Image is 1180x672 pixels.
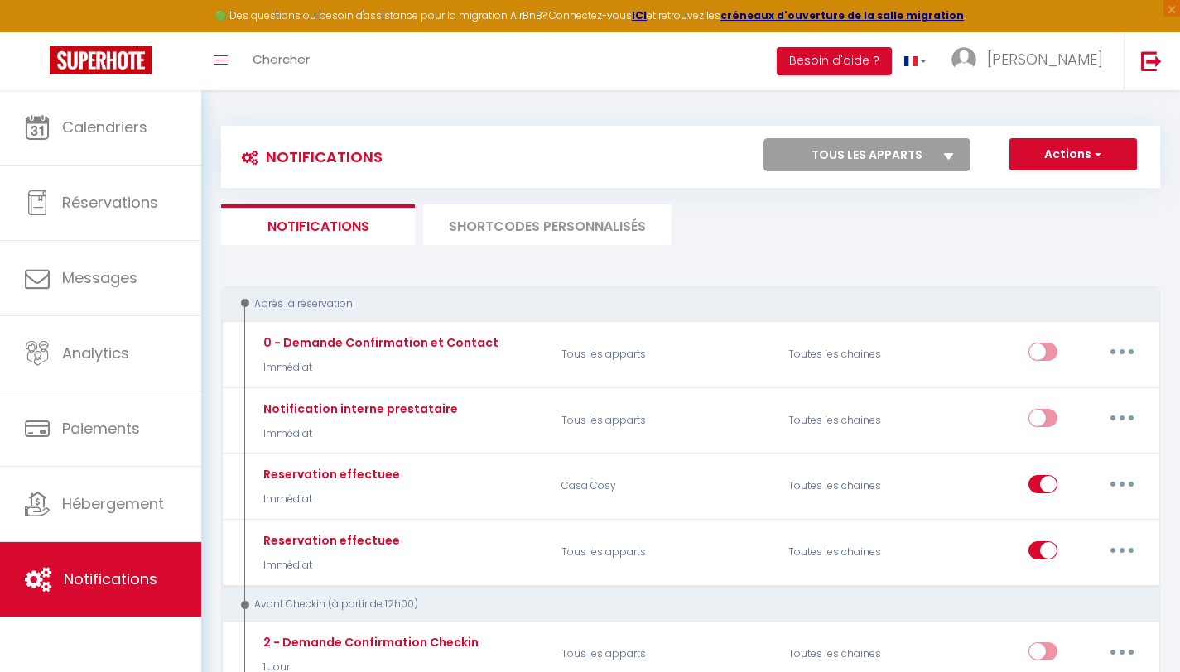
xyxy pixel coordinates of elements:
[62,418,140,439] span: Paiements
[62,192,158,213] span: Réservations
[253,50,310,68] span: Chercher
[777,47,892,75] button: Besoin d'aide ?
[259,426,458,442] p: Immédiat
[259,400,458,418] div: Notification interne prestataire
[778,529,929,577] div: Toutes les chaines
[551,463,778,511] p: Casa Cosy
[234,138,383,175] h3: Notifications
[551,396,778,444] p: Tous les apparts
[551,330,778,378] p: Tous les apparts
[50,46,152,74] img: Super Booking
[778,463,929,511] div: Toutes les chaines
[1009,138,1137,171] button: Actions
[62,267,137,288] span: Messages
[951,47,976,72] img: ...
[551,529,778,577] p: Tous les apparts
[240,32,322,90] a: Chercher
[987,49,1103,70] span: [PERSON_NAME]
[221,204,415,245] li: Notifications
[259,465,400,483] div: Reservation effectuee
[259,558,400,574] p: Immédiat
[1141,50,1162,71] img: logout
[259,492,400,507] p: Immédiat
[778,396,929,444] div: Toutes les chaines
[259,633,479,651] div: 2 - Demande Confirmation Checkin
[259,531,400,550] div: Reservation effectuee
[62,343,129,363] span: Analytics
[632,8,647,22] a: ICI
[62,117,147,137] span: Calendriers
[64,569,157,589] span: Notifications
[939,32,1124,90] a: ... [PERSON_NAME]
[259,334,498,352] div: 0 - Demande Confirmation et Contact
[13,7,63,56] button: Ouvrir le widget de chat LiveChat
[423,204,672,245] li: SHORTCODES PERSONNALISÉS
[720,8,964,22] a: créneaux d'ouverture de la salle migration
[778,330,929,378] div: Toutes les chaines
[62,493,164,514] span: Hébergement
[237,597,1127,612] div: Avant Checkin (à partir de 12h00)
[259,360,498,376] p: Immédiat
[237,296,1127,312] div: Après la réservation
